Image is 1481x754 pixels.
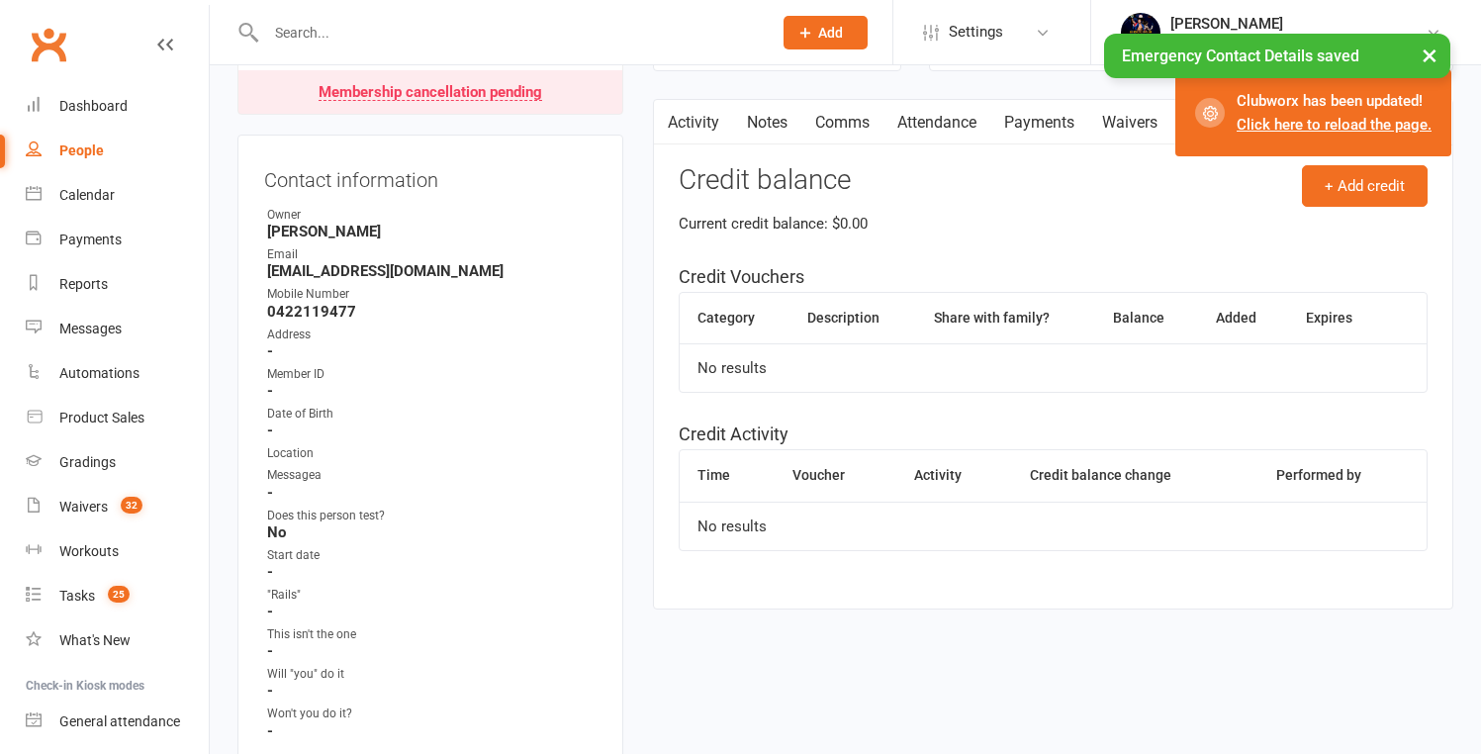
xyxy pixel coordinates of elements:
div: Dashboard [59,98,128,114]
a: Activity [654,100,733,145]
a: Notes [733,100,801,145]
th: Description [789,293,917,343]
td: No results [680,343,1427,393]
div: Member ID [267,365,597,384]
th: Performed by [1258,450,1427,501]
th: Category [680,293,789,343]
div: Owner [267,206,597,225]
h5: Credit Activity [679,421,1428,449]
div: Reports [59,276,108,292]
div: Membership cancellation pending [319,85,542,101]
div: Messagea [267,466,597,485]
a: Automations [26,351,209,396]
button: Add [784,16,868,49]
span: Add [818,25,843,41]
th: Time [680,450,775,501]
a: Reports [26,262,209,307]
button: + Add credit [1302,165,1428,207]
h3: Credit balance [679,165,1428,196]
a: Payments [990,100,1088,145]
td: No results [680,502,1427,551]
div: Waivers [59,499,108,515]
th: Added [1198,293,1288,343]
th: Share with family? [916,293,1095,343]
span: Settings [949,10,1003,54]
a: Calendar [26,173,209,218]
a: Workouts [26,529,209,574]
div: People [59,142,104,158]
th: Voucher [775,450,897,501]
h3: Contact information [264,161,597,191]
img: thumb_image1741046124.png [1121,13,1160,52]
a: Product Sales [26,396,209,440]
a: What's New [26,618,209,663]
strong: - [267,422,597,439]
div: Gradings [59,454,116,470]
div: [PERSON_NAME] [1170,15,1426,33]
input: Search... [260,19,758,47]
div: Email [267,245,597,264]
div: This isn't the one [267,625,597,644]
div: Calendar [59,187,115,203]
span: 25 [108,586,130,603]
a: Waivers 32 [26,485,209,529]
strong: - [267,382,597,400]
div: Current credit balance: $0.00 [679,212,1428,236]
div: Mobile Number [267,285,597,304]
strong: - [267,722,597,740]
div: General attendance [59,713,180,729]
div: Clubworx has been updated! [1237,89,1432,137]
div: Address [267,326,597,344]
div: "Rails" [267,586,597,605]
strong: [EMAIL_ADDRESS][DOMAIN_NAME] [267,262,597,280]
th: Balance [1095,293,1198,343]
span: 32 [121,497,142,514]
a: Clubworx [24,20,73,69]
div: What's New [59,632,131,648]
strong: - [267,603,597,620]
th: Credit balance change [1012,450,1258,501]
a: Messages [26,307,209,351]
a: Comms [801,100,883,145]
div: Won't you do it? [267,705,597,723]
a: Payments [26,218,209,262]
strong: [PERSON_NAME] [267,223,597,240]
div: Payments [59,232,122,247]
strong: No [267,523,597,541]
div: Date of Birth [267,405,597,424]
div: Tasks [59,588,95,604]
a: People [26,129,209,173]
button: × [1412,34,1447,76]
a: Waivers [1088,100,1171,145]
a: Attendance [883,100,990,145]
strong: - [267,642,597,660]
a: Click here to reload the page. [1237,116,1432,134]
div: Will "you" do it [267,665,597,684]
div: Workouts [59,543,119,559]
div: Does this person test? [267,507,597,525]
div: Messages [59,321,122,336]
div: Start date [267,546,597,565]
a: General attendance kiosk mode [26,700,209,744]
strong: - [267,682,597,700]
th: Activity [896,450,1012,501]
div: Emergency Contact Details saved [1104,34,1450,78]
strong: - [267,484,597,502]
a: Tasks [1171,100,1241,145]
strong: 0422119477 [267,303,597,321]
th: Expires [1288,293,1385,343]
div: Location [267,444,597,463]
div: 597 Fight Authority [GEOGRAPHIC_DATA] [1170,33,1426,50]
a: Tasks 25 [26,574,209,618]
div: Automations [59,365,139,381]
a: Gradings [26,440,209,485]
strong: - [267,342,597,360]
strong: - [267,563,597,581]
a: Dashboard [26,84,209,129]
h5: Credit Vouchers [679,263,1428,292]
div: Product Sales [59,410,144,425]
